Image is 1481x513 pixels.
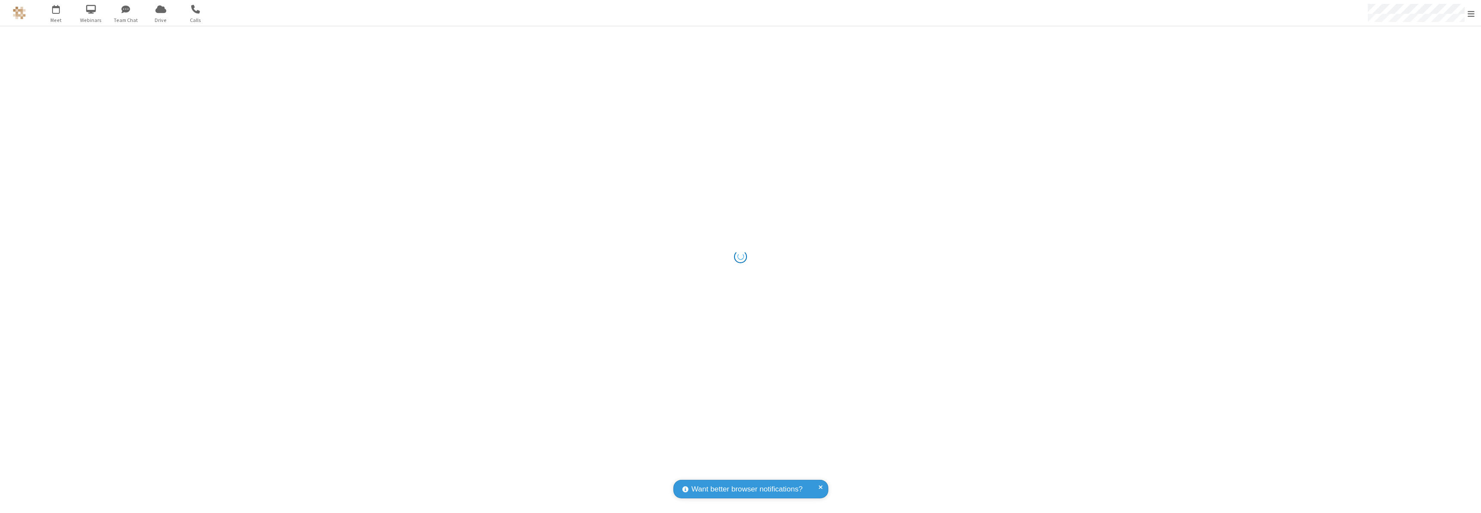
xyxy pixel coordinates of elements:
[110,16,142,24] span: Team Chat
[180,16,212,24] span: Calls
[145,16,177,24] span: Drive
[1459,491,1475,507] iframe: Chat
[75,16,107,24] span: Webinars
[13,6,26,19] img: QA Selenium DO NOT DELETE OR CHANGE
[691,484,802,495] span: Want better browser notifications?
[40,16,72,24] span: Meet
